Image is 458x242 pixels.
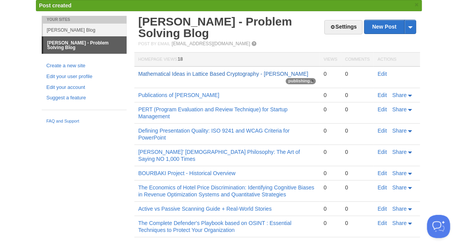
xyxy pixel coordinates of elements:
[392,128,407,134] span: Share
[138,220,292,233] a: The Complete Defender's Playbook based on OSINT : Essential Techniques to Protect Your Organization
[138,170,236,176] a: BOURBAKI Project - Historical Overview
[378,92,387,98] a: Edit
[341,53,374,67] th: Comments
[378,220,387,226] a: Edit
[324,148,337,155] div: 0
[324,205,337,212] div: 0
[46,84,122,92] a: Edit your account
[46,94,122,102] a: Suggest a feature
[392,184,407,191] span: Share
[42,16,127,24] li: Your Sites
[378,149,387,155] a: Edit
[43,24,127,36] a: [PERSON_NAME] Blog
[365,20,416,34] a: New Post
[345,205,370,212] div: 0
[324,127,337,134] div: 0
[345,127,370,134] div: 0
[392,106,407,112] span: Share
[392,92,407,98] span: Share
[138,184,314,198] a: The Economics of Hotel Price Discrimination: Identifying Cognitive Biases in Revenue Optimization...
[392,149,407,155] span: Share
[345,184,370,191] div: 0
[378,128,387,134] a: Edit
[138,206,272,212] a: Active vs Passive Scanning Guide + Real-World Stories
[345,106,370,113] div: 0
[324,106,337,113] div: 0
[46,118,122,125] a: FAQ and Support
[392,206,407,212] span: Share
[324,220,337,227] div: 0
[39,2,71,9] span: Post created
[134,53,320,67] th: Homepage Views
[138,128,290,141] a: Defining Presentation Quality: ISO 9241 and WCAG Criteria for PowerPoint
[345,170,370,177] div: 0
[378,184,387,191] a: Edit
[286,78,316,84] span: publishing
[178,56,183,62] span: 18
[138,92,219,98] a: Publications of [PERSON_NAME]
[138,149,300,162] a: [PERSON_NAME]' [DEMOGRAPHIC_DATA] Philosophy: The Art of Saying NO 1,000 Times
[324,70,337,77] div: 0
[345,70,370,77] div: 0
[392,170,407,176] span: Share
[345,148,370,155] div: 0
[427,215,450,238] iframe: Help Scout Beacon - Open
[324,170,337,177] div: 0
[378,206,387,212] a: Edit
[374,53,420,67] th: Actions
[46,73,122,81] a: Edit your user profile
[345,92,370,99] div: 0
[378,106,387,112] a: Edit
[324,92,337,99] div: 0
[138,106,288,119] a: PERT (Program Evaluation and Review Technique) for Startup Management
[324,20,363,34] a: Settings
[392,220,407,226] span: Share
[324,184,337,191] div: 0
[138,15,292,39] a: [PERSON_NAME] - Problem Solving Blog
[138,41,170,46] span: Post by Email
[378,71,387,77] a: Edit
[345,220,370,227] div: 0
[172,41,250,46] a: [EMAIL_ADDRESS][DOMAIN_NAME]
[320,53,341,67] th: Views
[138,71,308,77] a: Mathematical Ideas in Lattice Based Cryptography - [PERSON_NAME]
[43,37,127,54] a: [PERSON_NAME] - Problem Solving Blog
[46,62,122,70] a: Create a new site
[310,80,313,83] img: loading-tiny-gray.gif
[378,170,387,176] a: Edit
